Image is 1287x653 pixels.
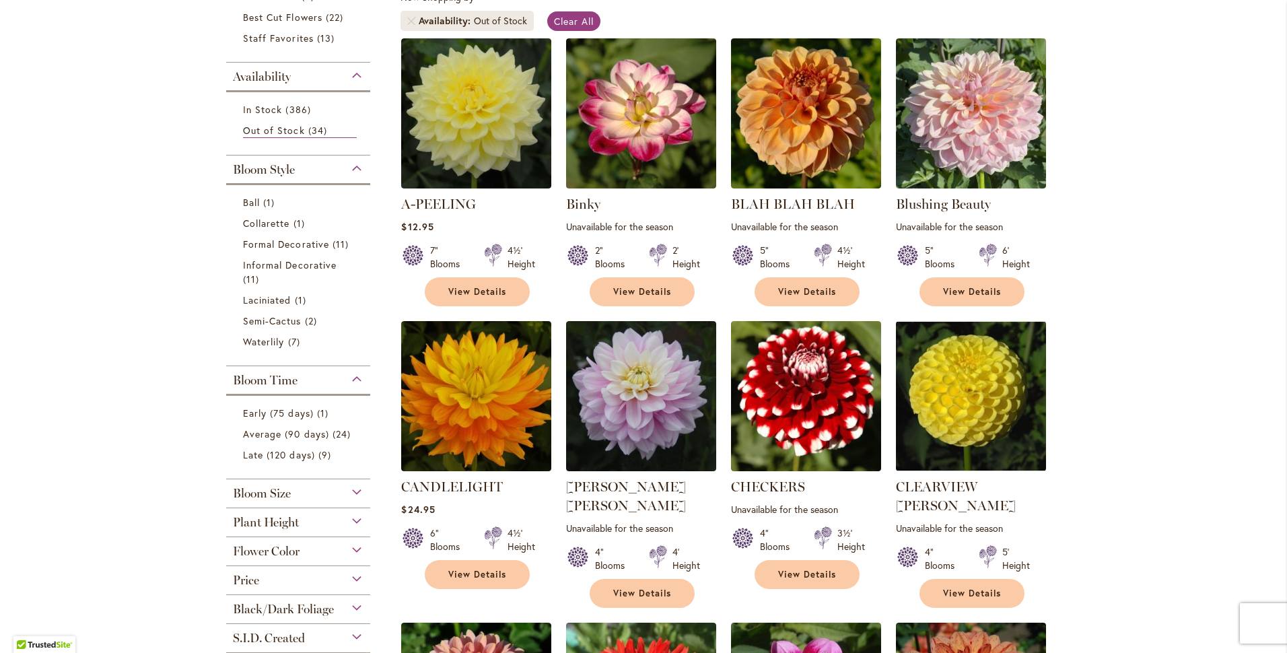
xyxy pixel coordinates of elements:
[566,522,716,535] p: Unavailable for the season
[407,17,415,25] a: Remove Availability Out of Stock
[595,244,633,271] div: 2" Blooms
[760,526,798,553] div: 4" Blooms
[318,448,335,462] span: 9
[243,238,329,250] span: Formal Decorative
[896,178,1046,191] a: Blushing Beauty
[919,579,1024,608] a: View Details
[731,503,881,516] p: Unavailable for the season
[755,277,860,306] a: View Details
[731,220,881,233] p: Unavailable for the season
[233,162,295,177] span: Bloom Style
[401,196,476,212] a: A-PEELING
[672,244,700,271] div: 2' Height
[508,244,535,271] div: 4½' Height
[566,196,600,212] a: Binky
[233,602,334,617] span: Black/Dark Foliage
[233,515,299,530] span: Plant Height
[288,335,304,349] span: 7
[243,11,322,24] span: Best Cut Flowers
[837,526,865,553] div: 3½' Height
[943,286,1001,298] span: View Details
[308,123,331,137] span: 34
[896,321,1046,471] img: CLEARVIEW DANIEL
[566,38,716,188] img: Binky
[243,124,305,137] span: Out of Stock
[243,293,357,307] a: Laciniated 1
[233,631,305,646] span: S.I.D. Created
[233,573,259,588] span: Price
[233,373,298,388] span: Bloom Time
[943,588,1001,599] span: View Details
[731,196,855,212] a: BLAH BLAH BLAH
[401,479,503,495] a: CANDLELIGHT
[243,314,302,327] span: Semi-Cactus
[474,14,527,28] div: Out of Stock
[896,479,1016,514] a: CLEARVIEW [PERSON_NAME]
[566,479,686,514] a: [PERSON_NAME] [PERSON_NAME]
[448,569,506,580] span: View Details
[1002,244,1030,271] div: 6' Height
[243,427,357,441] a: Average (90 days) 24
[305,314,320,328] span: 2
[778,286,836,298] span: View Details
[425,560,530,589] a: View Details
[1002,545,1030,572] div: 5' Height
[326,10,347,24] span: 22
[285,102,314,116] span: 386
[590,277,695,306] a: View Details
[295,293,310,307] span: 1
[243,448,357,462] a: Late (120 days) 9
[401,220,433,233] span: $12.95
[731,461,881,474] a: CHECKERS
[233,69,291,84] span: Availability
[243,103,282,116] span: In Stock
[731,321,881,471] img: CHECKERS
[243,335,284,348] span: Waterlily
[613,286,671,298] span: View Details
[233,544,300,559] span: Flower Color
[401,38,551,188] img: A-Peeling
[672,545,700,572] div: 4' Height
[508,526,535,553] div: 4½' Height
[243,102,357,116] a: In Stock 386
[243,406,357,420] a: Early (75 days) 1
[401,503,435,516] span: $24.95
[317,406,332,420] span: 1
[243,196,260,209] span: Ball
[243,32,314,44] span: Staff Favorites
[430,244,468,271] div: 7" Blooms
[243,216,357,230] a: Collarette 1
[243,407,314,419] span: Early (75 days)
[755,560,860,589] a: View Details
[778,569,836,580] span: View Details
[243,10,357,24] a: Best Cut Flowers
[333,427,354,441] span: 24
[731,38,881,188] img: Blah Blah Blah
[566,220,716,233] p: Unavailable for the season
[896,38,1046,188] img: Blushing Beauty
[566,461,716,474] a: Charlotte Mae
[293,216,308,230] span: 1
[243,259,337,271] span: Informal Decorative
[430,526,468,553] div: 6" Blooms
[613,588,671,599] span: View Details
[419,14,474,28] span: Availability
[243,272,263,286] span: 11
[590,579,695,608] a: View Details
[896,461,1046,474] a: CLEARVIEW DANIEL
[566,178,716,191] a: Binky
[317,31,338,45] span: 13
[731,479,805,495] a: CHECKERS
[243,427,329,440] span: Average (90 days)
[243,217,290,230] span: Collarette
[896,220,1046,233] p: Unavailable for the season
[425,277,530,306] a: View Details
[554,15,594,28] span: Clear All
[243,123,357,138] a: Out of Stock 34
[547,11,600,31] a: Clear All
[919,277,1024,306] a: View Details
[243,31,357,45] a: Staff Favorites
[233,486,291,501] span: Bloom Size
[333,237,352,251] span: 11
[448,286,506,298] span: View Details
